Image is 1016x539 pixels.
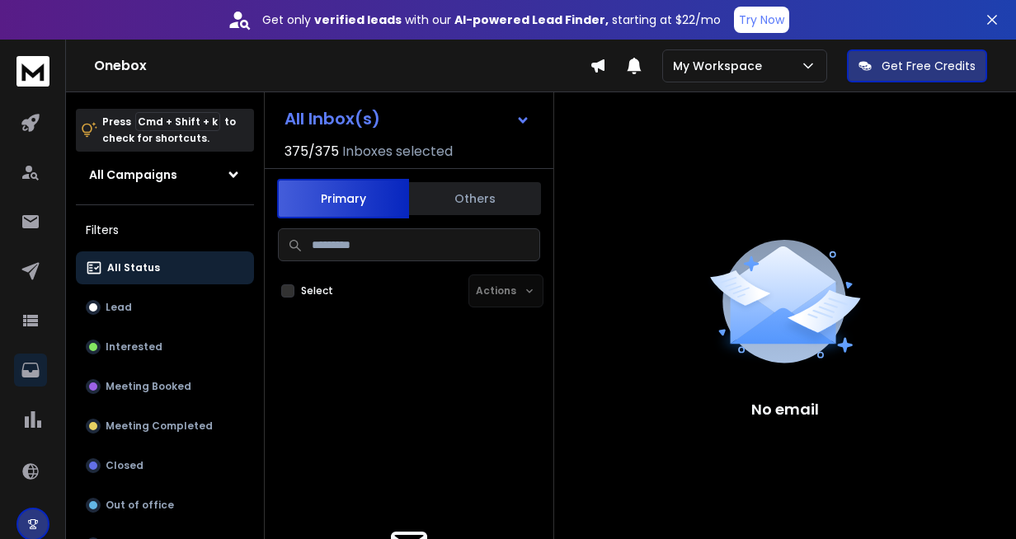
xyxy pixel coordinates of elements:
p: Try Now [739,12,784,28]
button: Lead [76,291,254,324]
h1: All Inbox(s) [285,110,380,127]
button: Primary [277,179,409,218]
span: Cmd + Shift + k [135,112,220,131]
p: No email [751,398,819,421]
label: Select [301,284,333,298]
img: logo [16,56,49,87]
h1: All Campaigns [89,166,177,183]
p: Get Free Credits [882,58,976,74]
button: All Status [76,251,254,284]
p: Lead [106,301,132,314]
h3: Filters [76,218,254,241]
p: Closed [106,459,143,472]
p: Get only with our starting at $22/mo [262,12,721,28]
strong: verified leads [314,12,402,28]
p: Interested [106,340,162,354]
p: My Workspace [673,58,769,74]
p: Meeting Completed [106,419,213,433]
button: Try Now [734,7,789,33]
button: Meeting Booked [76,370,254,403]
button: Meeting Completed [76,410,254,443]
p: Out of office [106,499,174,512]
span: 375 / 375 [285,142,339,162]
h3: Inboxes selected [342,142,453,162]
p: Press to check for shortcuts. [102,114,236,147]
button: Get Free Credits [847,49,987,82]
strong: AI-powered Lead Finder, [454,12,609,28]
button: All Inbox(s) [271,102,543,135]
p: All Status [107,261,160,274]
button: All Campaigns [76,158,254,191]
button: Interested [76,330,254,363]
h1: Onebox [94,56,590,76]
button: Others [409,180,541,217]
button: Closed [76,449,254,482]
p: Meeting Booked [106,380,191,393]
button: Out of office [76,489,254,522]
